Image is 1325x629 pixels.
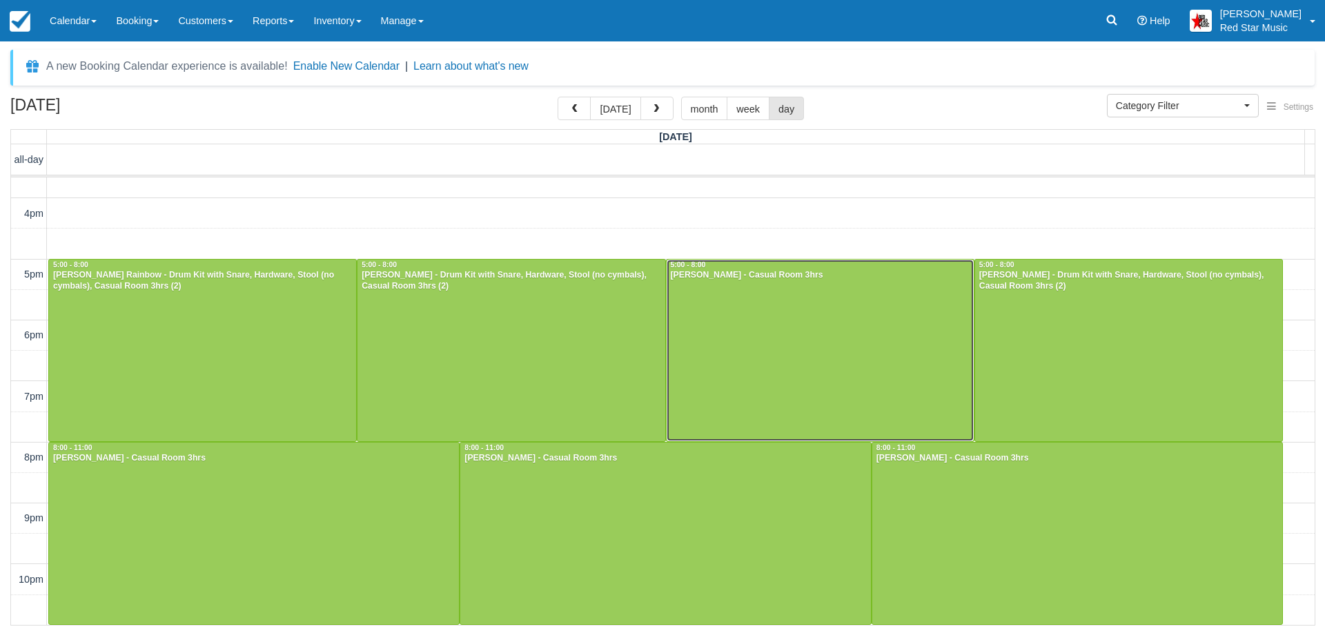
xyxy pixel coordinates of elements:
span: 8:00 - 11:00 [53,444,92,452]
span: 5:00 - 8:00 [671,261,706,269]
span: 5:00 - 8:00 [362,261,397,269]
a: 5:00 - 8:00[PERSON_NAME] Rainbow - Drum Kit with Snare, Hardware, Stool (no cymbals), Casual Room... [48,259,357,442]
a: Learn about what's new [413,60,529,72]
span: 6pm [24,329,43,340]
span: 4pm [24,208,43,219]
a: 8:00 - 11:00[PERSON_NAME] - Casual Room 3hrs [872,442,1283,625]
span: 5:00 - 8:00 [979,261,1014,269]
div: [PERSON_NAME] Rainbow - Drum Kit with Snare, Hardware, Stool (no cymbals), Casual Room 3hrs (2) [52,270,353,292]
button: day [769,97,804,120]
span: Settings [1284,102,1313,112]
p: Red Star Music [1220,21,1302,35]
div: [PERSON_NAME] - Drum Kit with Snare, Hardware, Stool (no cymbals), Casual Room 3hrs (2) [979,270,1279,292]
span: 9pm [24,512,43,523]
div: [PERSON_NAME] - Casual Room 3hrs [52,453,455,464]
a: 5:00 - 8:00[PERSON_NAME] - Casual Room 3hrs [666,259,974,442]
button: month [681,97,728,120]
i: Help [1137,16,1147,26]
span: 8:00 - 11:00 [464,444,504,452]
span: | [405,60,408,72]
span: 8:00 - 11:00 [876,444,916,452]
button: [DATE] [590,97,640,120]
h2: [DATE] [10,97,185,122]
img: A2 [1190,10,1212,32]
div: A new Booking Calendar experience is available! [46,58,288,75]
span: Category Filter [1116,99,1241,113]
span: 5:00 - 8:00 [53,261,88,269]
a: 8:00 - 11:00[PERSON_NAME] - Casual Room 3hrs [48,442,460,625]
span: 8pm [24,452,43,463]
a: 5:00 - 8:00[PERSON_NAME] - Drum Kit with Snare, Hardware, Stool (no cymbals), Casual Room 3hrs (2) [974,259,1283,442]
div: [PERSON_NAME] - Casual Room 3hrs [670,270,970,281]
button: week [727,97,769,120]
span: 5pm [24,269,43,280]
button: Enable New Calendar [293,59,400,73]
span: 7pm [24,391,43,402]
button: Settings [1259,97,1322,117]
p: [PERSON_NAME] [1220,7,1302,21]
img: checkfront-main-nav-mini-logo.png [10,11,30,32]
span: [DATE] [659,131,692,142]
div: [PERSON_NAME] - Drum Kit with Snare, Hardware, Stool (no cymbals), Casual Room 3hrs (2) [361,270,661,292]
span: Help [1150,15,1170,26]
div: [PERSON_NAME] - Casual Room 3hrs [876,453,1279,464]
a: 5:00 - 8:00[PERSON_NAME] - Drum Kit with Snare, Hardware, Stool (no cymbals), Casual Room 3hrs (2) [357,259,665,442]
div: [PERSON_NAME] - Casual Room 3hrs [464,453,867,464]
span: all-day [14,154,43,165]
span: 10pm [19,574,43,585]
button: Category Filter [1107,94,1259,117]
a: 8:00 - 11:00[PERSON_NAME] - Casual Room 3hrs [460,442,871,625]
